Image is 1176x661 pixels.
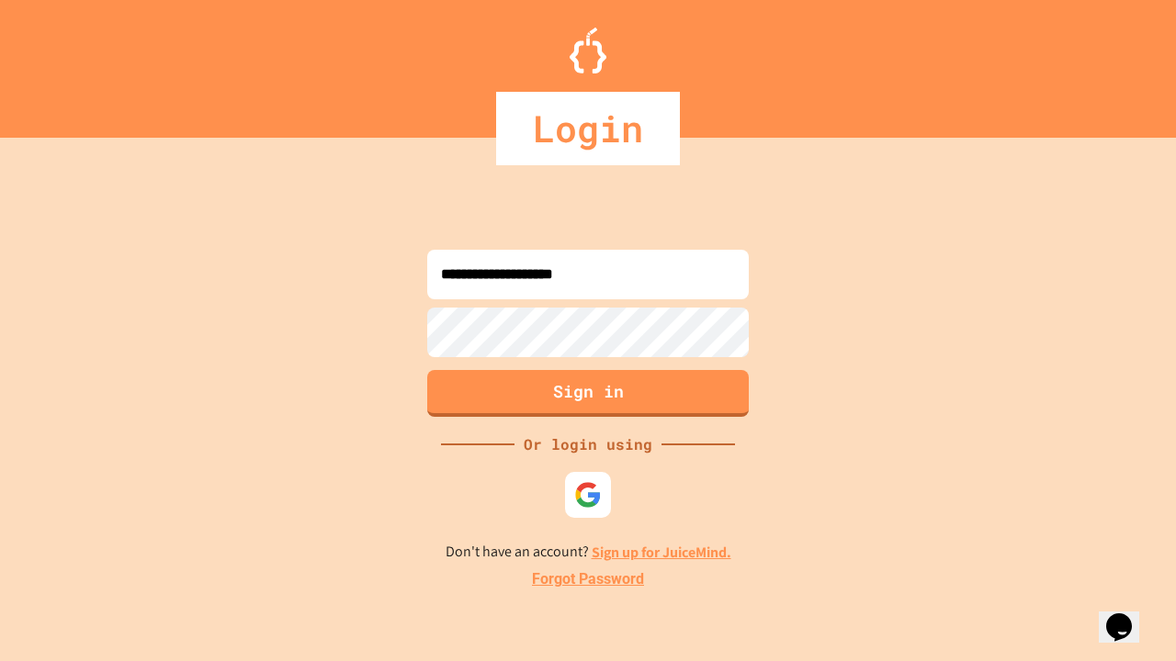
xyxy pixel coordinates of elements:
img: google-icon.svg [574,481,602,509]
a: Sign up for JuiceMind. [592,543,731,562]
a: Forgot Password [532,568,644,590]
img: Logo.svg [570,28,606,73]
button: Sign in [427,370,749,417]
div: Login [496,92,680,165]
iframe: chat widget [1099,588,1158,643]
div: Or login using [514,433,661,455]
p: Don't have an account? [446,541,731,564]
